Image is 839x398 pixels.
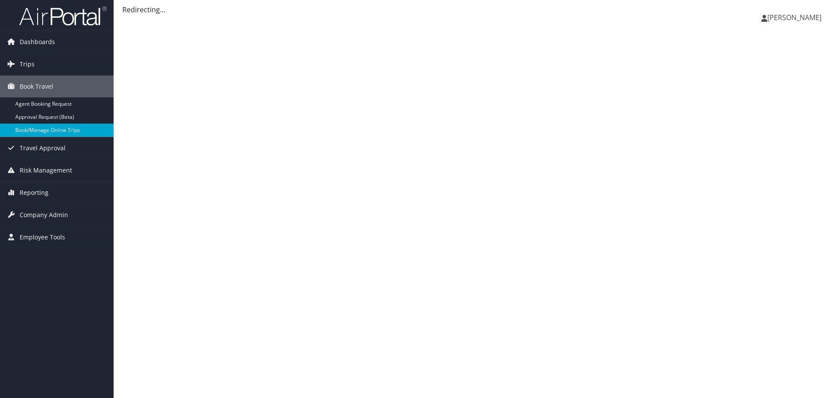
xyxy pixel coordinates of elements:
[20,182,49,204] span: Reporting
[20,76,53,97] span: Book Travel
[20,53,35,75] span: Trips
[20,159,72,181] span: Risk Management
[20,31,55,53] span: Dashboards
[20,204,68,226] span: Company Admin
[767,13,822,22] span: [PERSON_NAME]
[20,137,66,159] span: Travel Approval
[761,4,830,31] a: [PERSON_NAME]
[122,4,830,15] div: Redirecting...
[20,226,65,248] span: Employee Tools
[19,6,107,26] img: airportal-logo.png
